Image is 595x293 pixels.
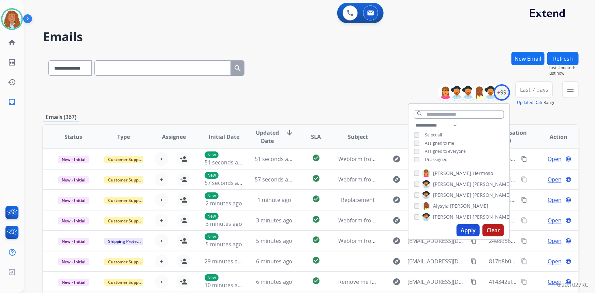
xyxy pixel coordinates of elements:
span: Hermoso [473,170,493,177]
span: Webform from [EMAIL_ADDRESS][DOMAIN_NAME] on [DATE] [339,155,493,163]
span: Initial Date [209,133,239,141]
mat-icon: explore [393,216,401,224]
mat-icon: check_circle [312,174,320,182]
mat-icon: check_circle [312,256,320,264]
span: Assignee [162,133,186,141]
button: + [155,234,168,248]
span: New - Initial [58,156,89,163]
span: Customer Support [104,217,148,224]
mat-icon: content_copy [521,279,527,285]
span: + [160,257,163,265]
mat-icon: list_alt [8,58,16,67]
span: Subject [348,133,368,141]
mat-icon: explore [393,257,401,265]
mat-icon: content_copy [521,238,527,244]
span: 51 seconds ago [205,159,244,166]
span: 57 seconds ago [205,179,244,187]
mat-icon: language [565,238,571,244]
span: Open [548,257,562,265]
span: Remove me from your program [339,278,420,285]
span: [EMAIL_ADDRESS][DOMAIN_NAME] [408,278,467,286]
button: Apply [457,224,480,236]
span: Range [517,100,555,105]
span: 6 minutes ago [256,278,293,285]
mat-icon: explore [393,278,401,286]
span: 2 minutes ago [206,200,242,207]
span: [PERSON_NAME] [433,181,471,188]
mat-icon: check_circle [312,195,320,203]
span: 6 minutes ago [256,258,293,265]
mat-icon: language [565,156,571,162]
span: + [160,175,163,184]
p: 0.20.1027RC [557,281,588,289]
span: Type [117,133,130,141]
mat-icon: language [565,258,571,264]
mat-icon: content_copy [471,279,477,285]
button: + [155,275,168,289]
mat-icon: person_add [179,278,188,286]
span: 24e8d564-75c2-4e32-87de-e1f2d2bc0c30 [489,237,593,245]
mat-icon: history [8,78,16,86]
mat-icon: language [565,197,571,203]
span: [PERSON_NAME] [450,203,488,209]
span: Webform from [EMAIL_ADDRESS][DOMAIN_NAME] on [DATE] [339,176,493,183]
mat-icon: content_copy [521,258,527,264]
mat-icon: person_add [179,175,188,184]
mat-icon: content_copy [521,217,527,223]
span: [PERSON_NAME] [473,181,511,188]
span: Open [548,175,562,184]
span: [PERSON_NAME] [433,214,471,220]
mat-icon: content_copy [521,197,527,203]
span: 10 minutes ago [205,281,244,289]
button: Refresh [547,52,579,65]
span: New - Initial [58,197,89,204]
mat-icon: arrow_downward [285,129,294,137]
mat-icon: explore [393,175,401,184]
span: 51 seconds ago [255,155,295,163]
span: Open [548,196,562,204]
span: 817b8b07-f8d1-4d68-9976-a42d177e8678 [489,258,594,265]
mat-icon: explore [393,196,401,204]
span: Customer Support [104,279,148,286]
span: Customer Support [104,197,148,204]
span: 5 minutes ago [206,240,242,248]
span: Webform from [EMAIL_ADDRESS][DOMAIN_NAME] on [DATE] [339,237,493,245]
mat-icon: inbox [8,98,16,106]
span: Replacement [341,196,375,204]
span: Assigned to everyone [425,148,466,154]
span: [EMAIL_ADDRESS][DOMAIN_NAME] [408,237,467,245]
span: + [160,216,163,224]
button: Updated Date [517,100,544,105]
p: New [205,172,219,179]
span: Open [548,216,562,224]
button: Clear [482,224,504,236]
mat-icon: language [565,279,571,285]
span: New - Initial [58,176,89,184]
span: Just now [549,71,579,76]
span: Last 7 days [520,88,548,91]
span: Unassigned [425,157,447,162]
th: Action [529,125,579,149]
span: [PERSON_NAME] [473,214,511,220]
span: 1 minute ago [257,196,291,204]
mat-icon: search [234,64,242,72]
mat-icon: search [416,111,422,117]
span: Open [548,237,562,245]
p: Emails (367) [43,113,79,121]
span: Alysyia [433,203,449,209]
mat-icon: menu [566,86,575,94]
mat-icon: person_add [179,257,188,265]
span: Customer Support [104,258,148,265]
span: [EMAIL_ADDRESS][DOMAIN_NAME] [408,257,467,265]
span: + [160,237,163,245]
div: +99 [494,84,510,101]
span: + [160,196,163,204]
button: + [155,214,168,227]
span: Shipping Protection [104,238,151,245]
span: + [160,278,163,286]
span: [PERSON_NAME] [433,170,471,177]
mat-icon: content_copy [471,258,477,264]
p: New [205,213,219,220]
p: New [205,151,219,158]
img: avatar [2,10,21,29]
